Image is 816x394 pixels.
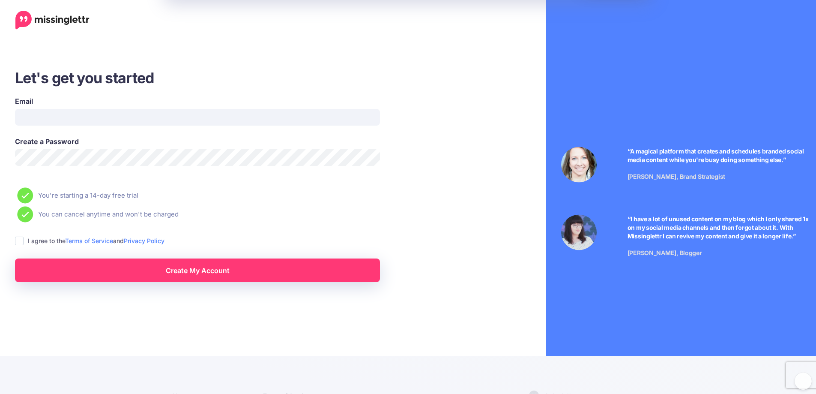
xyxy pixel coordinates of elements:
a: Create My Account [15,259,380,282]
label: Create a Password [15,136,380,147]
li: You're starting a 14-day free trial [15,187,456,204]
span: [PERSON_NAME], Brand Strategist [628,172,725,180]
a: Terms of Service [65,237,113,244]
p: “I have a lot of unused content on my blog which I only shared 1x on my social media channels and... [628,214,813,240]
img: Testimonial by Jeniffer Kosche [561,214,597,250]
label: Email [15,96,380,106]
p: “A magical platform that creates and schedules branded social media content while you're busy doi... [628,147,813,164]
h3: Let's get you started [15,68,456,87]
a: Privacy Policy [124,237,164,244]
label: I agree to the and [28,236,164,246]
li: You can cancel anytime and won't be charged [15,206,456,223]
a: Home [15,11,90,30]
img: Testimonial by Laura Stanik [561,147,597,182]
span: [PERSON_NAME], Blogger [628,249,702,256]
